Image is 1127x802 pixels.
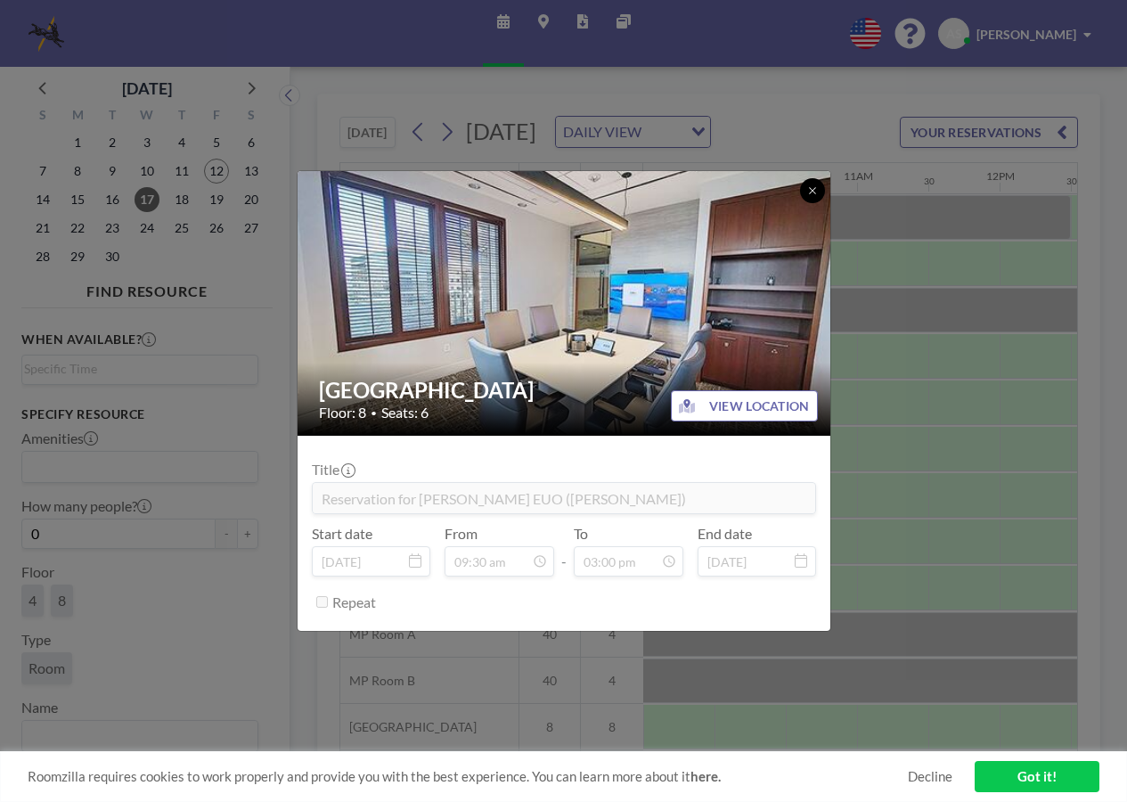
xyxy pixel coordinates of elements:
label: Repeat [332,593,376,611]
label: Title [312,461,354,479]
a: here. [690,768,721,784]
label: End date [698,525,752,543]
button: VIEW LOCATION [671,390,818,421]
a: Got it! [975,761,1099,792]
img: 537.jpg [298,102,832,504]
a: Decline [908,768,952,785]
span: Roomzilla requires cookies to work properly and provide you with the best experience. You can lea... [28,768,908,785]
label: To [574,525,588,543]
span: - [561,531,567,570]
span: Seats: 6 [381,404,429,421]
input: (No title) [313,483,815,513]
span: Floor: 8 [319,404,366,421]
label: Start date [312,525,372,543]
label: From [445,525,478,543]
span: • [371,406,377,420]
h2: [GEOGRAPHIC_DATA] [319,377,811,404]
